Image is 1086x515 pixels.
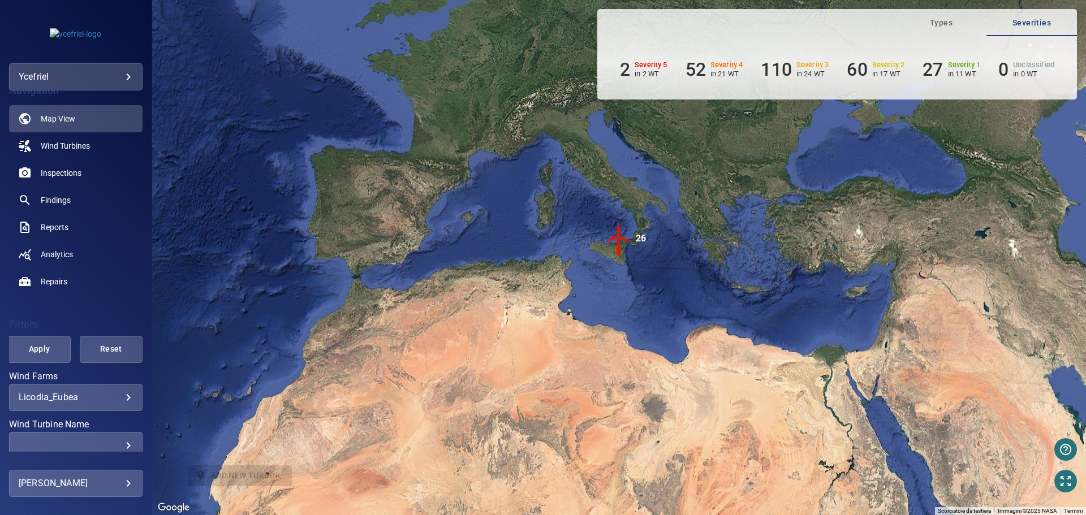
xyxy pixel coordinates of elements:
[9,132,143,159] a: windturbines noActive
[1064,508,1083,514] a: Termini (si apre in una nuova scheda)
[9,319,143,330] h4: Filters
[602,222,636,256] img: windFarmIconCat5.svg
[635,70,667,78] p: in 2 WT
[710,61,743,69] h6: Severity 4
[19,68,133,86] div: ycefriel
[948,70,981,78] p: in 11 WT
[796,70,829,78] p: in 24 WT
[998,59,1054,80] li: Severity Unclassified
[620,59,630,80] h6: 2
[636,222,646,256] div: 26
[9,372,143,381] label: Wind Farms
[9,214,143,241] a: reports noActive
[9,420,143,429] label: Wind Turbine Name
[620,59,667,80] li: Severity 5
[9,85,143,96] h4: Navigation
[41,222,68,233] span: Reports
[9,159,143,187] a: inspections noActive
[602,222,636,257] gmp-advanced-marker: 26
[9,63,143,90] div: ycefriel
[993,16,1070,30] span: Severities
[1013,61,1054,69] h6: Unclassified
[94,342,128,356] span: Reset
[9,105,143,132] a: map active
[41,249,73,260] span: Analytics
[41,194,71,206] span: Findings
[155,500,192,515] a: Visualizza questa zona in Google Maps (in una nuova finestra)
[872,61,905,69] h6: Severity 2
[19,474,133,492] div: [PERSON_NAME]
[22,342,57,356] span: Apply
[41,113,75,124] span: Map View
[9,384,143,411] div: Wind Farms
[635,61,667,69] h6: Severity 5
[923,59,943,80] h6: 27
[847,59,904,80] li: Severity 2
[923,59,980,80] li: Severity 1
[948,61,981,69] h6: Severity 1
[796,61,829,69] h6: Severity 3
[9,187,143,214] a: findings noActive
[19,392,133,403] div: Licodia_Eubea
[9,432,143,459] div: Wind Turbine Name
[761,59,791,80] h6: 110
[155,500,192,515] img: Google
[80,336,143,363] button: Reset
[686,59,743,80] li: Severity 4
[8,336,71,363] button: Apply
[41,276,67,287] span: Repairs
[872,70,905,78] p: in 17 WT
[41,140,90,152] span: Wind Turbines
[998,508,1057,514] span: Immagini ©2025 NASA
[710,70,743,78] p: in 21 WT
[50,28,101,40] img: ycefriel-logo
[1013,70,1054,78] p: in 0 WT
[938,507,991,515] button: Scorciatoie da tastiera
[761,59,829,80] li: Severity 3
[847,59,867,80] h6: 60
[686,59,706,80] h6: 52
[903,16,980,30] span: Types
[41,167,81,179] span: Inspections
[9,268,143,295] a: repairs noActive
[9,241,143,268] a: analytics noActive
[998,59,1009,80] h6: 0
